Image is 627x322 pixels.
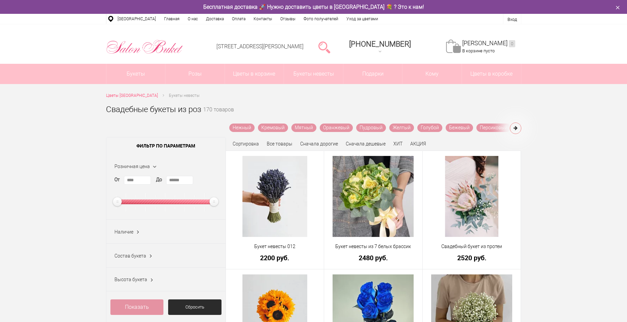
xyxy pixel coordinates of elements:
a: Фото получателей [299,14,342,24]
span: Розничная цена [114,164,150,169]
a: 2480 руб. [329,254,418,261]
a: Доставка [202,14,228,24]
a: Мятный [291,124,316,132]
span: Высота букета [114,277,147,282]
a: Цветы в коробке [462,64,521,84]
a: Сначала дорогие [300,141,338,146]
h1: Свадебные букеты из роз [106,103,201,115]
a: ХИТ [393,141,402,146]
span: Состав букета [114,253,146,259]
a: 2200 руб. [230,254,320,261]
a: Нежный [229,124,255,132]
a: Букет невесты 012 [230,243,320,250]
a: Цветы [GEOGRAPHIC_DATA] [106,92,158,99]
a: Контакты [250,14,276,24]
a: Свадебный букет из протеи [427,243,517,250]
a: 2520 руб. [427,254,517,261]
span: Сортировка [233,141,259,146]
a: Букеты невесты [284,64,343,84]
a: Розы [165,64,225,84]
div: Бесплатная доставка 🚀 Нужно доставить цветы в [GEOGRAPHIC_DATA] 💐 ? Это к нам! [101,3,526,10]
a: Главная [160,14,184,24]
img: Свадебный букет из протеи [445,156,499,237]
a: Вход [507,17,517,22]
span: Кому [402,64,462,84]
a: [PERSON_NAME] [462,39,515,47]
a: Оплата [228,14,250,24]
a: Все товары [267,141,292,146]
span: Наличие [114,229,133,235]
a: [PHONE_NUMBER] [345,37,415,57]
small: 170 товаров [203,107,234,124]
a: Подарки [343,64,402,84]
span: Цветы [GEOGRAPHIC_DATA] [106,93,158,98]
a: Оранжевый [320,124,353,132]
a: Персиковый [476,124,511,132]
a: Цветы в корзине [225,64,284,84]
a: Бежевый [446,124,473,132]
a: О нас [184,14,202,24]
a: [GEOGRAPHIC_DATA] [113,14,160,24]
span: Букеты невесты [169,93,200,98]
ins: 0 [509,40,515,47]
span: Фильтр по параметрам [106,137,226,154]
a: Сбросить [168,299,221,315]
label: От [114,176,120,183]
a: Букет невесты из 7 белых брассик [329,243,418,250]
a: [STREET_ADDRESS][PERSON_NAME] [216,43,304,50]
a: Уход за цветами [342,14,382,24]
img: Букет невесты из 7 белых брассик [333,156,414,237]
a: Голубой [417,124,442,132]
span: [PHONE_NUMBER] [349,40,411,48]
label: До [156,176,162,183]
a: Кремовый [258,124,288,132]
a: Сначала дешевые [346,141,386,146]
a: Показать [110,299,164,315]
a: Букеты [106,64,165,84]
a: Отзывы [276,14,299,24]
span: В корзине пусто [462,48,495,53]
img: Букет невесты 012 [242,156,307,237]
a: АКЦИЯ [410,141,426,146]
a: Пудровый [356,124,386,132]
img: Цветы Нижний Новгород [106,38,183,56]
a: Желтый [389,124,414,132]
